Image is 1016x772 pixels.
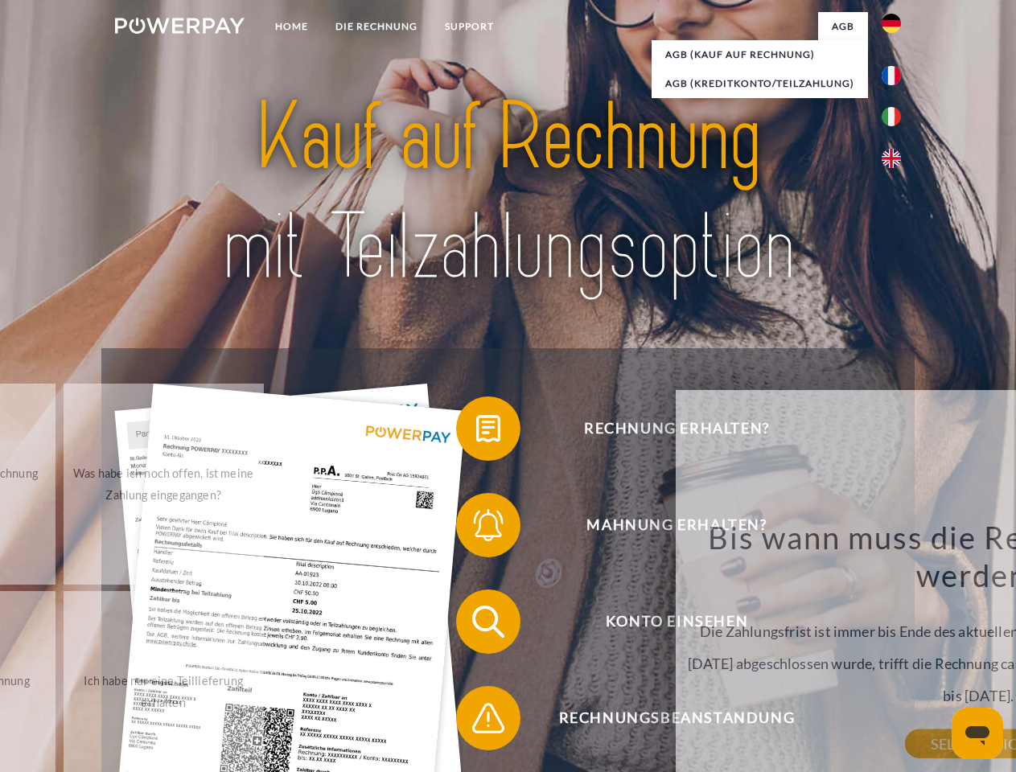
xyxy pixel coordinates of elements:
[882,14,901,33] img: de
[456,589,874,654] button: Konto einsehen
[882,107,901,126] img: it
[468,698,508,738] img: qb_warning.svg
[952,708,1003,759] iframe: Schaltfläche zum Öffnen des Messaging-Fensters
[882,149,901,168] img: en
[64,384,264,585] a: Was habe ich noch offen, ist meine Zahlung eingegangen?
[882,66,901,85] img: fr
[818,12,868,41] a: agb
[322,12,431,41] a: DIE RECHNUNG
[73,462,254,506] div: Was habe ich noch offen, ist meine Zahlung eingegangen?
[456,686,874,750] button: Rechnungsbeanstandung
[261,12,322,41] a: Home
[652,69,868,98] a: AGB (Kreditkonto/Teilzahlung)
[115,18,245,34] img: logo-powerpay-white.svg
[468,602,508,642] img: qb_search.svg
[431,12,508,41] a: SUPPORT
[652,40,868,69] a: AGB (Kauf auf Rechnung)
[154,77,862,308] img: title-powerpay_de.svg
[73,670,254,713] div: Ich habe nur eine Teillieferung erhalten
